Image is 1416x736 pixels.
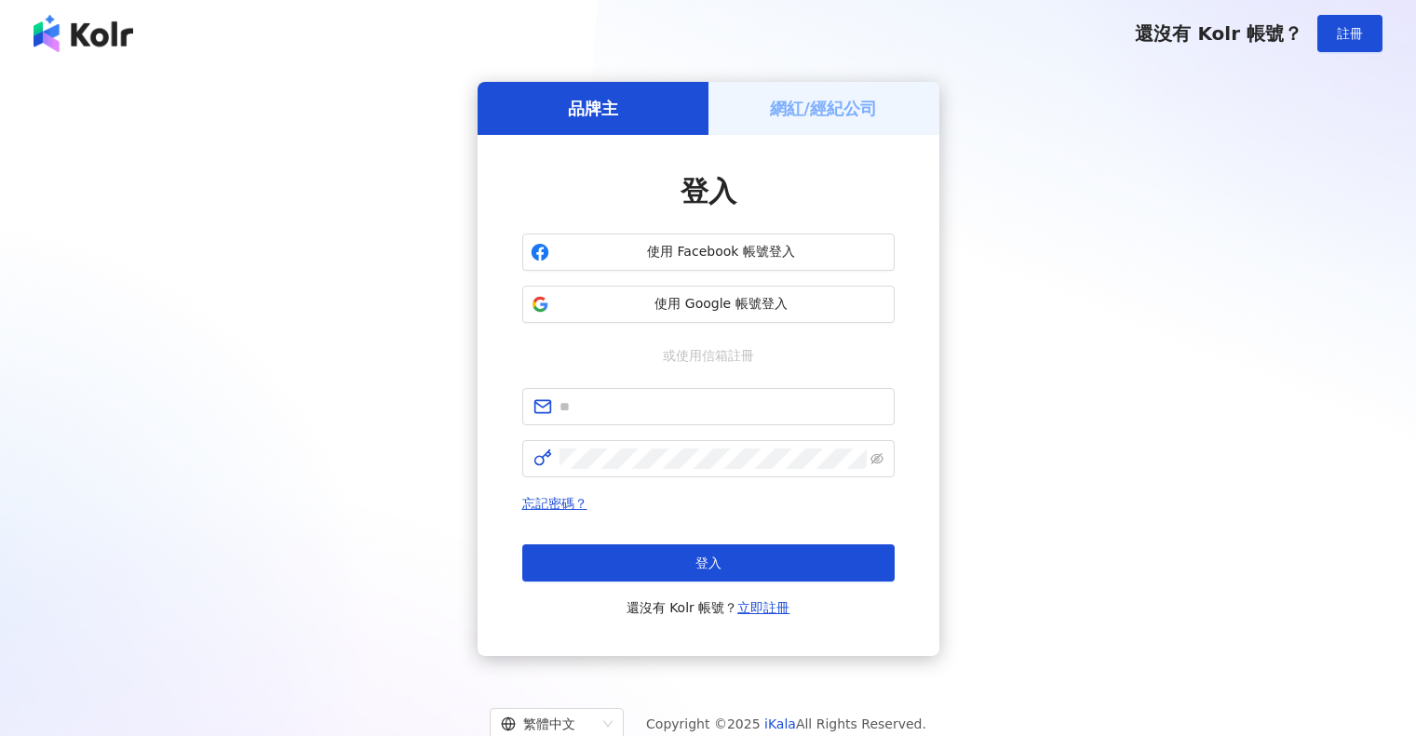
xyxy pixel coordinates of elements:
a: 忘記密碼？ [522,496,587,511]
img: logo [34,15,133,52]
a: 立即註冊 [737,600,789,615]
a: iKala [764,716,796,731]
span: 使用 Google 帳號登入 [557,295,886,314]
button: 使用 Google 帳號登入 [522,286,895,323]
span: 註冊 [1337,26,1363,41]
span: 還沒有 Kolr 帳號？ [1135,22,1302,45]
span: 登入 [681,175,736,207]
h5: 品牌主 [568,97,618,120]
span: 或使用信箱註冊 [650,345,767,366]
span: eye-invisible [870,452,883,465]
span: Copyright © 2025 All Rights Reserved. [646,713,926,735]
span: 還沒有 Kolr 帳號？ [627,596,790,619]
h5: 網紅/經紀公司 [770,97,877,120]
span: 登入 [695,555,721,570]
button: 註冊 [1317,15,1382,52]
span: 使用 Facebook 帳號登入 [557,243,886,261]
button: 使用 Facebook 帳號登入 [522,234,895,271]
button: 登入 [522,544,895,582]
